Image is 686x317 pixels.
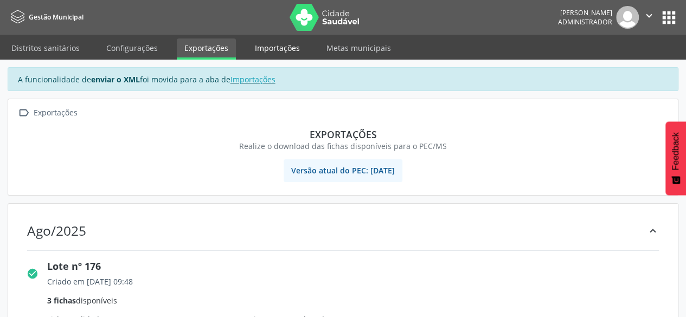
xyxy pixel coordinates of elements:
a: Importações [230,74,275,85]
span: Feedback [671,132,681,170]
i:  [16,105,31,121]
a:  Exportações [16,105,79,121]
a: Metas municipais [319,38,399,57]
button: Feedback - Mostrar pesquisa [665,121,686,195]
i:  [643,10,655,22]
span: Administrador [558,17,612,27]
a: Gestão Municipal [8,8,84,26]
div: A funcionalidade de foi movida para a aba de [8,67,678,91]
div: keyboard_arrow_up [647,223,659,238]
a: Distritos sanitários [4,38,87,57]
div: Realize o download das fichas disponíveis para o PEC/MS [23,140,663,152]
span: Versão atual do PEC: [DATE] [284,159,402,182]
button: apps [659,8,678,27]
div: [PERSON_NAME] [558,8,612,17]
span: Gestão Municipal [29,12,84,22]
div: Lote nº 176 [47,259,669,274]
a: Configurações [99,38,165,57]
a: Exportações [177,38,236,60]
div: Exportações [31,105,79,121]
div: Ago/2025 [27,223,86,238]
div: disponíveis [47,295,669,306]
i: keyboard_arrow_up [647,225,659,237]
span: 3 fichas [47,295,76,306]
i: check_circle [27,268,39,280]
a: Importações [247,38,307,57]
div: Criado em [DATE] 09:48 [47,276,669,287]
button:  [639,6,659,29]
img: img [616,6,639,29]
strong: enviar o XML [91,74,140,85]
div: Exportações [23,128,663,140]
